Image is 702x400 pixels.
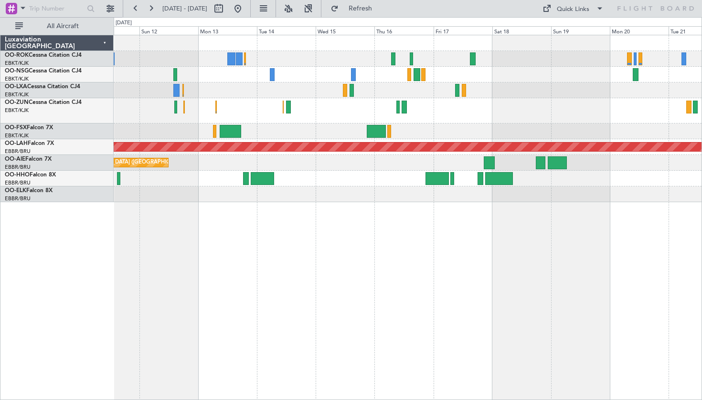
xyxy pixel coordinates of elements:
[326,1,383,16] button: Refresh
[5,188,53,194] a: OO-ELKFalcon 8X
[25,23,101,30] span: All Aircraft
[116,19,132,27] div: [DATE]
[11,19,104,34] button: All Aircraft
[5,195,31,202] a: EBBR/BRU
[257,26,316,35] div: Tue 14
[5,75,29,82] a: EBKT/KJK
[374,26,433,35] div: Thu 16
[5,156,25,162] span: OO-AIE
[29,1,84,16] input: Trip Number
[5,172,30,178] span: OO-HHO
[340,5,381,12] span: Refresh
[139,26,198,35] div: Sun 12
[5,125,53,131] a: OO-FSXFalcon 7X
[557,5,589,14] div: Quick Links
[5,179,31,186] a: EBBR/BRU
[551,26,610,35] div: Sun 19
[198,26,257,35] div: Mon 13
[5,84,27,90] span: OO-LXA
[5,141,54,146] a: OO-LAHFalcon 7X
[39,155,189,170] div: Planned Maint [GEOGRAPHIC_DATA] ([GEOGRAPHIC_DATA])
[5,156,52,162] a: OO-AIEFalcon 7X
[5,141,28,146] span: OO-LAH
[5,132,29,139] a: EBKT/KJK
[5,125,27,131] span: OO-FSX
[492,26,551,35] div: Sat 18
[5,164,31,171] a: EBBR/BRU
[434,26,492,35] div: Fri 17
[5,52,82,58] a: OO-ROKCessna Citation CJ4
[5,100,82,105] a: OO-ZUNCessna Citation CJ4
[5,172,56,178] a: OO-HHOFalcon 8X
[5,91,29,98] a: EBKT/KJK
[5,148,31,155] a: EBBR/BRU
[5,68,29,74] span: OO-NSG
[5,100,29,105] span: OO-ZUN
[5,68,82,74] a: OO-NSGCessna Citation CJ4
[5,60,29,67] a: EBKT/KJK
[162,4,207,13] span: [DATE] - [DATE]
[610,26,669,35] div: Mon 20
[5,107,29,114] a: EBKT/KJK
[5,52,29,58] span: OO-ROK
[5,84,80,90] a: OO-LXACessna Citation CJ4
[538,1,608,16] button: Quick Links
[5,188,26,194] span: OO-ELK
[316,26,374,35] div: Wed 15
